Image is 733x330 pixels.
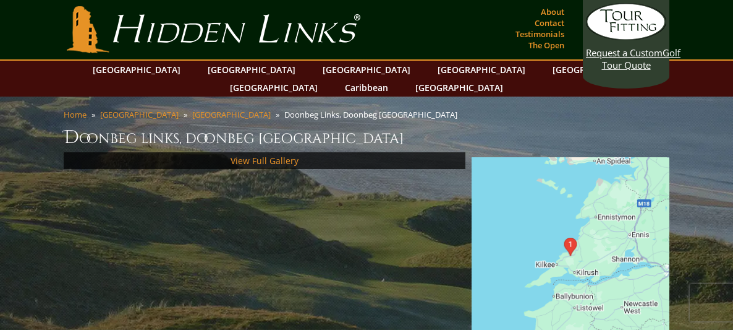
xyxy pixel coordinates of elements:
a: [GEOGRAPHIC_DATA] [201,61,302,79]
a: [GEOGRAPHIC_DATA] [192,109,271,120]
a: About [538,3,567,20]
span: Request a Custom [586,46,663,59]
a: Request a CustomGolf Tour Quote [586,3,666,71]
a: [GEOGRAPHIC_DATA] [316,61,417,79]
a: Home [64,109,87,120]
a: Caribbean [339,79,394,97]
a: Contact [532,14,567,32]
a: The Open [525,37,567,54]
a: [GEOGRAPHIC_DATA] [409,79,509,97]
a: [GEOGRAPHIC_DATA] [87,61,187,79]
a: View Full Gallery [231,155,299,167]
li: Doonbeg Links, Doonbeg [GEOGRAPHIC_DATA] [284,109,462,120]
a: [GEOGRAPHIC_DATA] [431,61,532,79]
a: [GEOGRAPHIC_DATA] [546,61,646,79]
a: Testimonials [512,25,567,43]
a: [GEOGRAPHIC_DATA] [100,109,179,120]
a: [GEOGRAPHIC_DATA] [224,79,324,97]
h1: Doonbeg Links, Doonbeg [GEOGRAPHIC_DATA] [64,125,669,150]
